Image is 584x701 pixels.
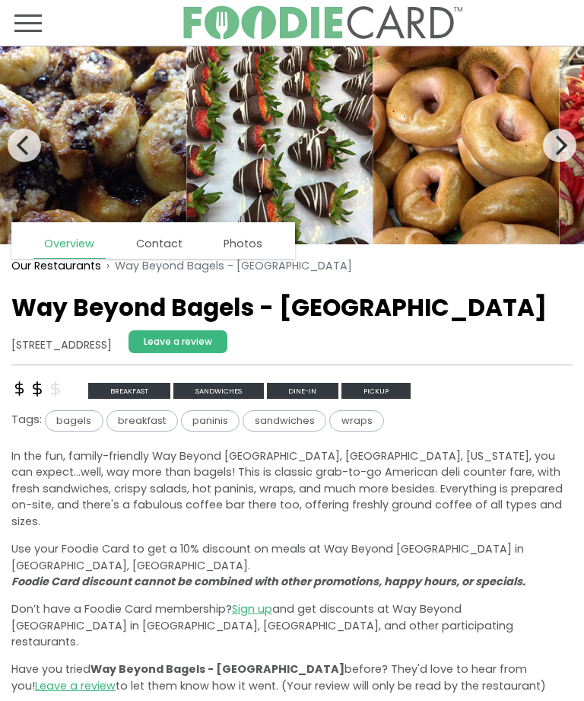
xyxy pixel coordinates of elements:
[11,258,101,275] a: Our Restaurants
[35,678,116,693] a: Leave a review
[11,294,573,323] h1: Way Beyond Bagels - [GEOGRAPHIC_DATA]
[267,383,339,398] span: Dine-in
[11,601,573,651] p: Don’t have a Foodie Card membership? and get discounts at Way Beyond [GEOGRAPHIC_DATA] in [GEOGRA...
[106,413,181,428] a: breakfast
[45,410,103,432] span: bagels
[8,129,41,162] button: Previous
[213,231,274,258] a: Photos
[11,448,573,531] p: In the fun, family-friendly Way Beyond [GEOGRAPHIC_DATA], [GEOGRAPHIC_DATA], [US_STATE], you can ...
[329,410,384,432] span: wraps
[42,413,106,428] a: bagels
[341,382,411,397] a: Pickup
[129,330,227,353] a: Leave a review
[106,410,178,432] span: breakfast
[11,574,525,589] i: Foodie Card discount cannot be combined with other promotions, happy hours, or specials.
[267,382,342,397] a: Dine-in
[11,410,573,437] div: Tags:
[11,250,573,282] nav: breadcrumb
[341,383,411,398] span: Pickup
[33,231,106,259] a: Overview
[232,601,272,617] a: Sign up
[11,541,573,591] p: Use your Foodie Card to get a 10% discount on meals at Way Beyond [GEOGRAPHIC_DATA] in [GEOGRAPHI...
[182,5,463,40] img: FoodieCard; Eat, Drink, Save, Donate
[90,661,344,677] span: Way Beyond Bagels - [GEOGRAPHIC_DATA]
[329,413,384,428] a: wraps
[11,661,573,694] p: Have you tried before? They'd love to hear from you! to let them know how it went. (Your review w...
[181,413,243,428] a: paninis
[125,231,193,258] a: Contact
[88,382,173,397] a: breakfast
[543,129,576,162] button: Next
[173,382,267,397] a: sandwiches
[173,383,264,398] span: sandwiches
[88,383,170,398] span: breakfast
[11,222,295,259] nav: page links
[243,413,329,428] a: sandwiches
[101,258,352,275] li: Way Beyond Bagels - [GEOGRAPHIC_DATA]
[11,337,112,354] address: [STREET_ADDRESS]
[243,410,326,432] span: sandwiches
[181,410,240,432] span: paninis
